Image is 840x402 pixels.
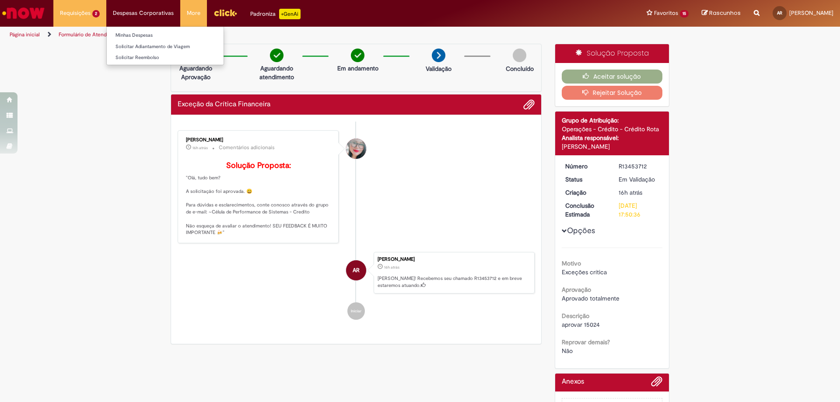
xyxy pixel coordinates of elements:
button: Aceitar solução [562,70,663,84]
li: Ana Julia Brezolin Righi [178,252,535,294]
div: [PERSON_NAME] [562,142,663,151]
button: Rejeitar Solução [562,86,663,100]
div: [DATE] 17:50:36 [619,201,659,219]
div: Grupo de Atribuição: [562,116,663,125]
div: Padroniza [250,9,301,19]
a: Solicitar Reembolso [107,53,224,63]
img: img-circle-grey.png [513,49,526,62]
span: Requisições [60,9,91,17]
button: Adicionar anexos [651,376,662,392]
span: Não [562,347,573,355]
p: Em andamento [337,64,378,73]
img: check-circle-green.png [351,49,364,62]
a: Formulário de Atendimento [59,31,123,38]
span: aprovar 15024 [562,321,600,329]
small: Comentários adicionais [219,144,275,151]
h2: Anexos [562,378,584,386]
span: 16h atrás [384,265,399,270]
div: R13453712 [619,162,659,171]
a: Rascunhos [702,9,741,17]
div: Franciele Fernanda Melo dos Santos [346,139,366,159]
p: Validação [426,64,451,73]
span: 16h atrás [192,145,208,150]
span: Despesas Corporativas [113,9,174,17]
div: [PERSON_NAME] [378,257,530,262]
a: Solicitar Adiantamento de Viagem [107,42,224,52]
span: 2 [92,10,100,17]
h2: Exceção da Crítica Financeira Histórico de tíquete [178,101,270,108]
img: ServiceNow [1,4,46,22]
div: 27/08/2025 16:50:32 [619,188,659,197]
img: click_logo_yellow_360x200.png [213,6,237,19]
img: check-circle-green.png [270,49,283,62]
dt: Status [559,175,612,184]
dt: Conclusão Estimada [559,201,612,219]
time: 27/08/2025 16:59:02 [192,145,208,150]
span: 15 [680,10,689,17]
time: 27/08/2025 16:50:32 [384,265,399,270]
time: 27/08/2025 16:50:32 [619,189,642,196]
img: arrow-next.png [432,49,445,62]
b: Descrição [562,312,589,320]
div: Analista responsável: [562,133,663,142]
ul: Histórico de tíquete [178,122,535,329]
ul: Trilhas de página [7,27,553,43]
span: Exceções crítica [562,268,607,276]
span: 16h atrás [619,189,642,196]
p: [PERSON_NAME]! Recebemos seu chamado R13453712 e em breve estaremos atuando. [378,275,530,289]
ul: Despesas Corporativas [106,26,224,65]
span: [PERSON_NAME] [789,9,833,17]
p: "Olá, tudo bem? A solicitação foi aprovada. 😀 Para dúvidas e esclarecimentos, conte conosco atrav... [186,161,332,236]
div: [PERSON_NAME] [186,137,332,143]
span: Rascunhos [709,9,741,17]
dt: Criação [559,188,612,197]
button: Adicionar anexos [523,99,535,110]
a: Página inicial [10,31,40,38]
div: Em Validação [619,175,659,184]
b: Aprovação [562,286,591,294]
b: Solução Proposta: [226,161,291,171]
span: Aprovado totalmente [562,294,619,302]
div: Solução Proposta [555,44,669,63]
div: Operações - Crédito - Crédito Rota [562,125,663,133]
span: AR [777,10,782,16]
p: Aguardando atendimento [255,64,298,81]
div: Ana Julia Brezolin Righi [346,260,366,280]
p: Aguardando Aprovação [175,64,217,81]
p: +GenAi [279,9,301,19]
span: AR [353,260,360,281]
dt: Número [559,162,612,171]
p: Concluído [506,64,534,73]
b: Motivo [562,259,581,267]
a: Minhas Despesas [107,31,224,40]
span: More [187,9,200,17]
span: Favoritos [654,9,678,17]
b: Reprovar demais? [562,338,610,346]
